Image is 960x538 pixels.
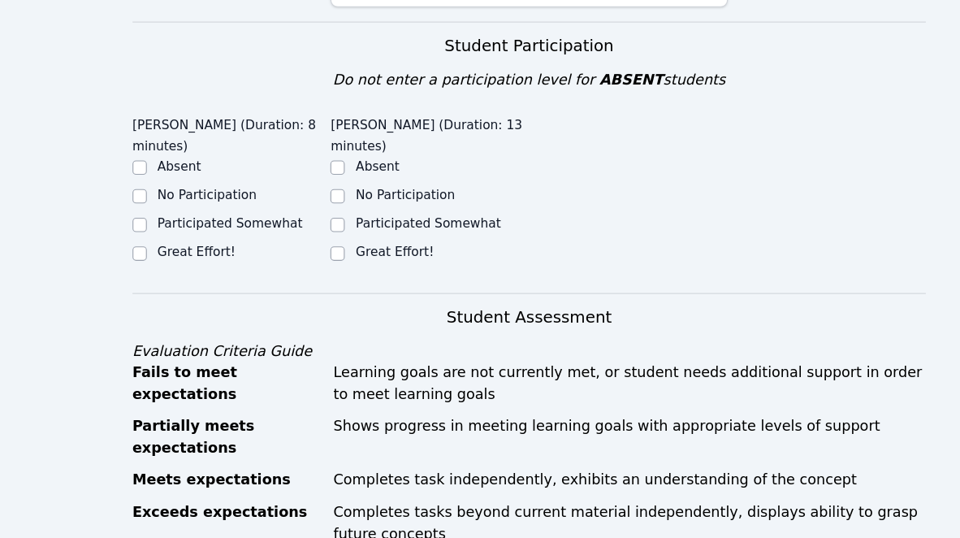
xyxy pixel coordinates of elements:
label: Absent [322,193,362,206]
label: No Participation [143,219,233,232]
div: Learning goals are not currently met, or student needs additional support in order to meet learni... [302,378,840,417]
label: Great Effort! [143,271,214,284]
legend: [PERSON_NAME] (Duration: 13 minutes) [300,148,480,192]
div: Completes task independently, exhibits an understanding of the concept [302,475,840,495]
div: Fails to meet expectations [120,378,293,417]
div: Meets expectations [120,475,293,495]
h3: Student Participation [120,80,841,102]
legend: [PERSON_NAME] (Duration: 8 minutes) [120,148,301,192]
div: Do not enter a participation level for students [120,112,841,132]
label: No Participation [322,219,413,232]
div: Evaluation Criteria Guide [120,358,841,378]
span: ABSENT [543,114,601,129]
label: Great Effort! [322,271,393,284]
label: Absent [143,193,183,206]
div: Partially meets expectations [120,427,293,466]
label: Participated Somewhat [143,245,275,258]
h3: Student Assessment [120,326,841,349]
label: Participated Somewhat [322,245,454,258]
div: Shows progress in meeting learning goals with appropriate levels of support [302,427,840,466]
